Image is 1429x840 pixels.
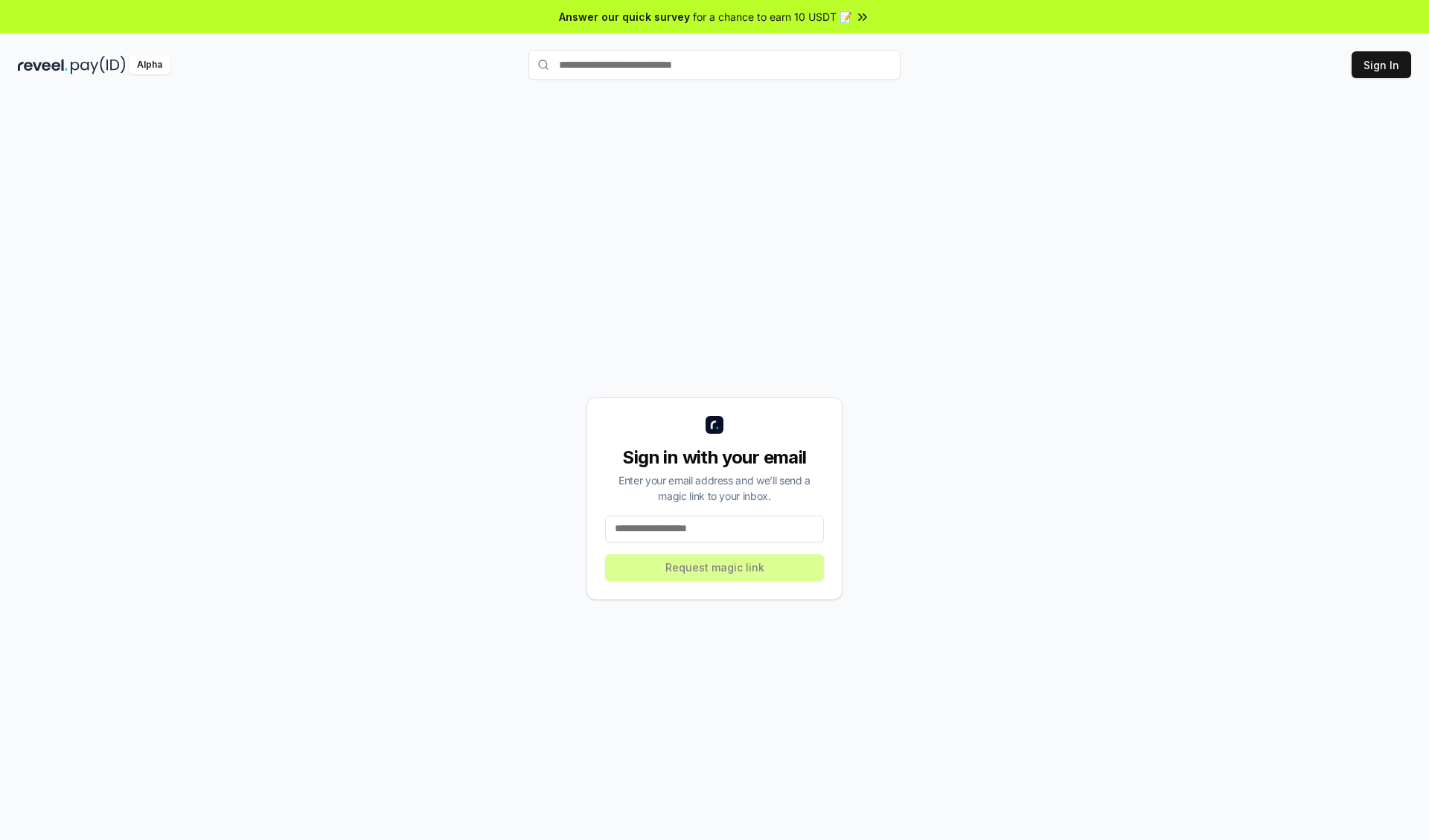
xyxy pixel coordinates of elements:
span: Answer our quick survey [559,9,690,25]
img: pay_id [71,56,126,74]
img: logo_small [706,416,723,434]
div: Sign in with your email [605,446,824,469]
span: for a chance to earn 10 USDT 📝 [693,9,852,25]
button: Sign In [1352,51,1411,78]
div: Alpha [129,56,170,74]
img: reveel_dark [18,56,68,74]
div: Enter your email address and we’ll send a magic link to your inbox. [605,472,824,504]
